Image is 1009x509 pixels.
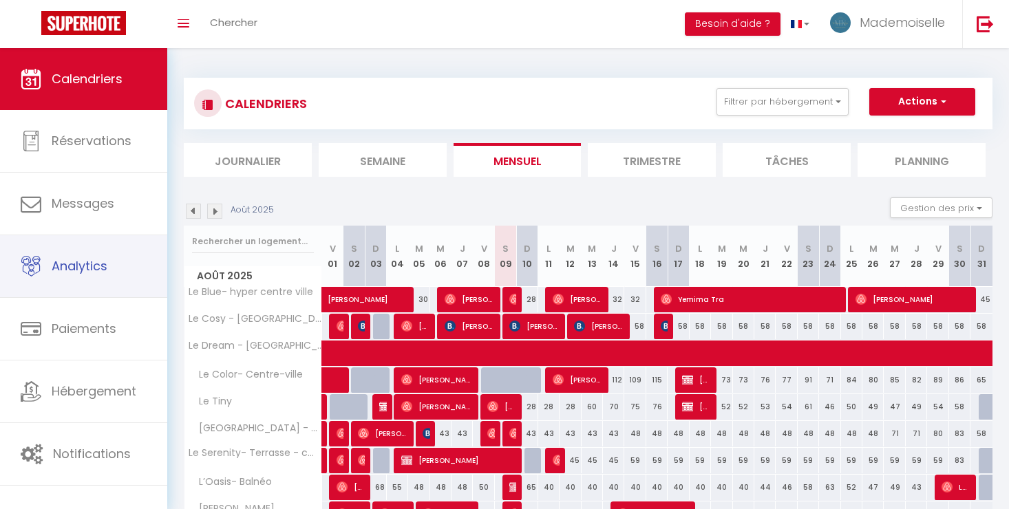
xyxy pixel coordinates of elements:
[524,242,531,255] abbr: D
[516,394,538,420] div: 28
[682,393,710,420] span: [PERSON_NAME]
[351,242,357,255] abbr: S
[819,314,840,339] div: 58
[553,367,602,393] span: [PERSON_NAME]
[754,314,776,339] div: 58
[624,421,646,446] div: 48
[711,421,732,446] div: 48
[624,394,646,420] div: 75
[827,242,833,255] abbr: D
[365,226,386,287] th: 03
[776,394,797,420] div: 54
[841,314,862,339] div: 58
[624,448,646,473] div: 59
[819,421,840,446] div: 48
[841,421,862,446] div: 48
[862,394,884,420] div: 49
[222,88,307,119] h3: CALENDRIERS
[560,475,581,500] div: 40
[884,314,905,339] div: 58
[460,242,465,255] abbr: J
[884,394,905,420] div: 47
[711,475,732,500] div: 40
[319,143,447,177] li: Semaine
[906,421,927,446] div: 71
[509,474,516,500] span: [PERSON_NAME]
[849,242,853,255] abbr: L
[372,242,379,255] abbr: D
[654,242,660,255] abbr: S
[711,448,732,473] div: 59
[560,394,581,420] div: 28
[977,15,994,32] img: logout
[819,226,840,287] th: 24
[776,226,797,287] th: 22
[509,286,516,312] span: [PERSON_NAME]
[970,314,992,339] div: 58
[798,475,819,500] div: 58
[798,448,819,473] div: 59
[690,421,711,446] div: 48
[862,367,884,393] div: 80
[776,314,797,339] div: 58
[978,242,985,255] abbr: D
[415,242,423,255] abbr: M
[337,420,343,446] span: [PERSON_NAME]
[454,143,582,177] li: Mensuel
[408,475,429,500] div: 48
[502,242,509,255] abbr: S
[860,14,945,31] span: Mademoiselle
[927,394,948,420] div: 54
[52,132,131,149] span: Réservations
[754,367,776,393] div: 76
[906,394,927,420] div: 49
[566,242,575,255] abbr: M
[690,448,711,473] div: 59
[328,279,454,305] span: [PERSON_NAME]
[754,475,776,500] div: 44
[184,143,312,177] li: Journalier
[184,266,321,286] span: Août 2025
[538,394,560,420] div: 28
[646,226,668,287] th: 16
[401,447,515,473] span: [PERSON_NAME]
[661,286,838,312] span: Yemima Tra
[560,421,581,446] div: 43
[970,367,992,393] div: 65
[395,242,399,255] abbr: L
[192,229,314,254] input: Rechercher un logement...
[624,475,646,500] div: 40
[733,226,754,287] th: 20
[819,367,840,393] div: 71
[668,421,689,446] div: 48
[588,143,716,177] li: Trimestre
[582,394,603,420] div: 60
[187,448,324,458] span: Le Serenity- Terrasse - cœur de ville
[690,226,711,287] th: 18
[445,286,494,312] span: [PERSON_NAME]
[624,287,646,312] div: 32
[884,475,905,500] div: 49
[957,242,963,255] abbr: S
[711,394,732,420] div: 52
[675,242,682,255] abbr: D
[949,448,970,473] div: 83
[890,197,992,218] button: Gestion des prix
[452,226,473,287] th: 07
[487,393,516,420] span: [PERSON_NAME]
[52,320,116,337] span: Paiements
[927,314,948,339] div: 58
[53,445,131,462] span: Notifications
[436,242,445,255] abbr: M
[401,367,472,393] span: [PERSON_NAME]
[798,421,819,446] div: 48
[387,475,408,500] div: 55
[723,143,851,177] li: Tâches
[862,448,884,473] div: 59
[408,226,429,287] th: 05
[337,447,343,473] span: [PERSON_NAME]
[603,394,624,420] div: 70
[733,367,754,393] div: 73
[401,393,472,420] span: [PERSON_NAME]
[927,226,948,287] th: 29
